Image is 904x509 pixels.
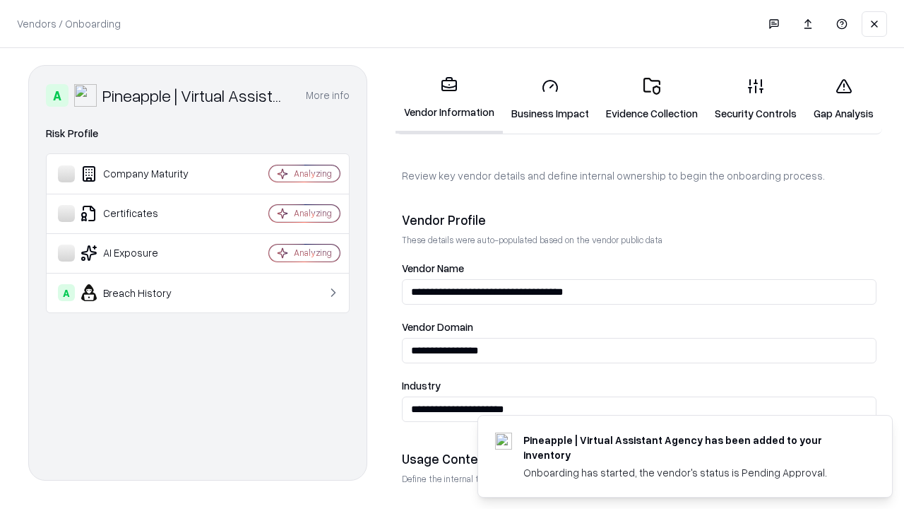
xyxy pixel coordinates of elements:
label: Vendor Domain [402,322,876,332]
p: These details were auto-populated based on the vendor public data [402,234,876,246]
div: Analyzing [294,207,332,219]
button: More info [306,83,350,108]
div: A [58,284,75,301]
img: Pineapple | Virtual Assistant Agency [74,84,97,107]
img: trypineapple.com [495,433,512,450]
div: Pineapple | Virtual Assistant Agency [102,84,289,107]
a: Gap Analysis [805,66,882,132]
div: AI Exposure [58,245,227,262]
div: Pineapple | Virtual Assistant Agency has been added to your inventory [523,433,858,462]
div: A [46,84,69,107]
div: Analyzing [294,247,332,259]
label: Industry [402,380,876,391]
a: Evidence Collection [597,66,706,132]
a: Business Impact [503,66,597,132]
a: Security Controls [706,66,805,132]
div: Onboarding has started, the vendor's status is Pending Approval. [523,465,858,480]
div: Usage Context [402,450,876,467]
div: Company Maturity [58,165,227,182]
div: Risk Profile [46,125,350,142]
p: Review key vendor details and define internal ownership to begin the onboarding process. [402,168,876,183]
a: Vendor Information [395,65,503,134]
div: Vendor Profile [402,211,876,228]
p: Vendors / Onboarding [17,16,121,31]
p: Define the internal team and reason for using this vendor. This helps assess business relevance a... [402,473,876,485]
div: Breach History [58,284,227,301]
div: Analyzing [294,168,332,180]
div: Certificates [58,205,227,222]
label: Vendor Name [402,263,876,274]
